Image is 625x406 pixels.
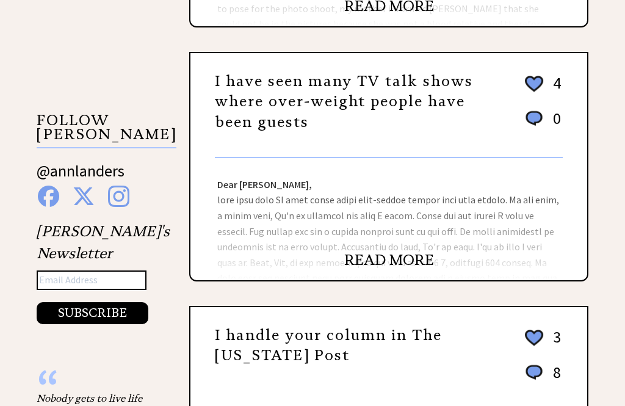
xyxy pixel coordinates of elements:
a: READ MORE [344,251,434,269]
div: “ [37,379,159,391]
a: I have seen many TV talk shows where over-weight people have been guests [215,72,473,131]
img: heart_outline%202.png [523,73,545,95]
strong: Dear [PERSON_NAME], [217,178,312,190]
td: 8 [547,362,562,394]
img: message_round%201.png [523,109,545,128]
p: FOLLOW [PERSON_NAME] [37,114,176,148]
img: facebook%20blue.png [38,186,59,207]
button: SUBSCRIBE [37,302,148,324]
input: Email Address [37,270,146,290]
div: [PERSON_NAME]'s Newsletter [37,220,170,324]
img: heart_outline%202.png [523,327,545,349]
div: lore ipsu dolo SI amet conse adipi elit-seddoe tempor inci utla etdolo. Ma ali enim, a minim veni... [190,158,587,280]
td: 3 [547,327,562,361]
img: instagram%20blue.png [108,186,129,207]
a: @annlanders [37,161,125,193]
td: 4 [547,73,562,107]
td: 0 [547,108,562,140]
img: x%20blue.png [73,186,95,207]
a: I handle your column in The [US_STATE] Post [215,326,442,365]
img: message_round%201.png [523,363,545,382]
